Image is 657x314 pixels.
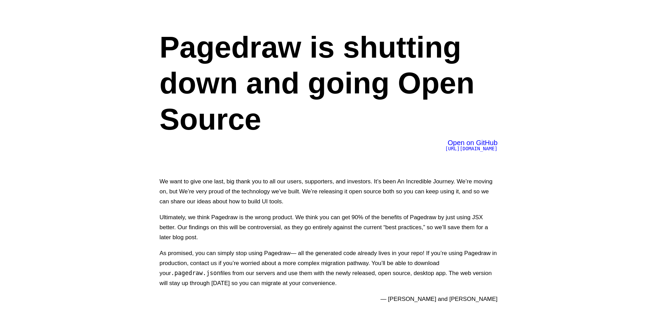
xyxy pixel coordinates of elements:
[171,270,220,276] code: .pagedraw.json
[160,29,498,137] h1: Pagedraw is shutting down and going Open Source
[160,294,498,304] p: — [PERSON_NAME] and [PERSON_NAME]
[448,139,498,146] span: Open on GitHub
[445,146,498,151] span: [URL][DOMAIN_NAME]
[445,140,498,151] a: Open on GitHub[URL][DOMAIN_NAME]
[160,176,498,206] p: We want to give one last, big thank you to all our users, supporters, and investors. It’s been An...
[160,212,498,242] p: Ultimately, we think Pagedraw is the wrong product. We think you can get 90% of the benefits of P...
[160,248,498,288] p: As promised, you can simply stop using Pagedraw— all the generated code already lives in your rep...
